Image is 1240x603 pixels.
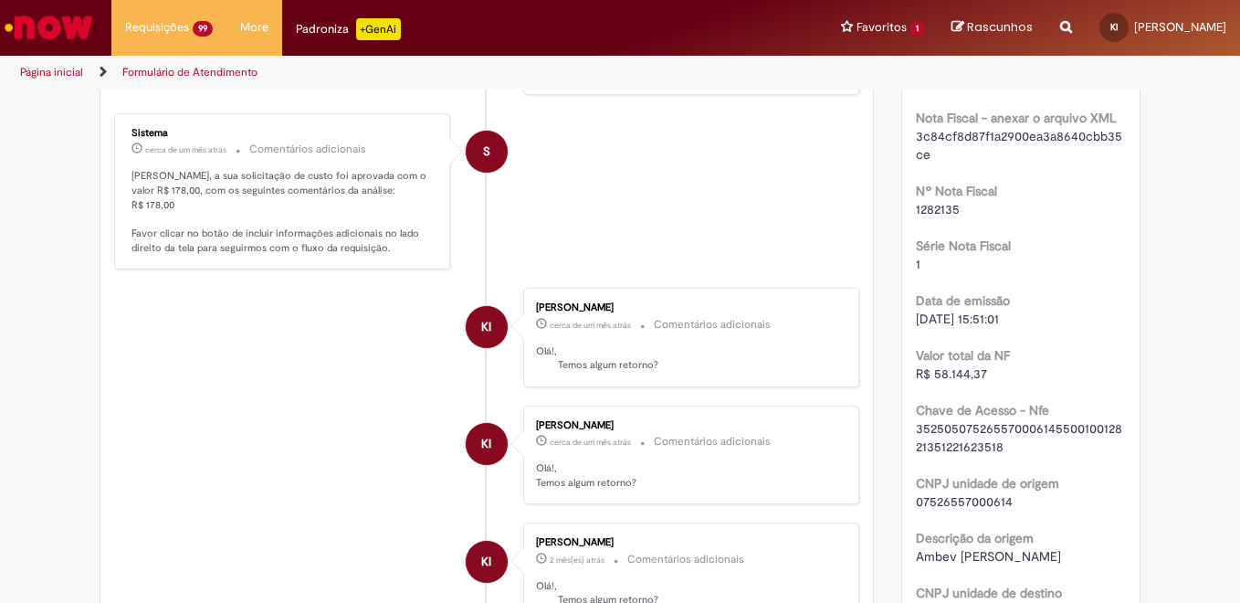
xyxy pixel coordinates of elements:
span: Rascunhos [967,18,1033,36]
div: Ketty Ivankio [466,423,508,465]
time: 15/08/2025 19:16:27 [550,555,604,566]
span: 35250507526557000614550010012821351221623518 [916,420,1122,455]
ul: Trilhas de página [14,56,813,90]
b: Valor total da NF [916,347,1010,364]
div: [PERSON_NAME] [536,420,840,431]
img: ServiceNow [2,9,96,46]
span: 99 [193,21,213,37]
small: Comentários adicionais [627,552,744,567]
span: S [483,130,490,174]
span: cerca de um mês atrás [550,437,631,448]
span: R$ 58.144,37 [916,365,987,382]
div: Ketty Ivankio [466,541,508,583]
span: More [240,18,268,37]
span: 3c84cf8d87f1a2900ea3a8640cbb35ce [916,128,1122,163]
span: cerca de um mês atrás [145,144,226,155]
p: Olá!, Temos algum retorno? [536,344,840,373]
small: Comentários adicionais [249,142,366,157]
p: [PERSON_NAME], a sua solicitação de custo foi aprovada com o valor R$ 178,00, com os seguintes co... [131,169,436,255]
span: TXGU5481144 [916,73,995,90]
b: Série Nota Fiscal [916,238,1011,254]
span: [PERSON_NAME] [1134,19,1226,35]
div: Sistema [131,128,436,139]
b: CNPJ unidade de origem [916,475,1059,492]
span: 1282135 [916,201,960,217]
span: Ambev [PERSON_NAME] [916,548,1061,565]
b: Nota Fiscal - anexar o arquivo XML [916,110,1117,126]
time: 18/08/2025 10:31:47 [550,437,631,448]
span: 1 [910,21,924,37]
b: CNPJ unidade de destino [916,585,1062,601]
span: KI [481,305,491,349]
p: Olá!, Temos algum retorno? [536,461,840,490]
span: 1 [916,256,920,272]
div: System [466,131,508,173]
a: Rascunhos [951,19,1033,37]
b: Descrição da origem [916,530,1034,546]
span: 07526557000614 [916,493,1013,510]
b: Chave de Acesso - Nfe [916,402,1049,418]
a: Página inicial [20,65,83,79]
span: KI [1110,21,1118,33]
span: Requisições [125,18,189,37]
span: KI [481,540,491,584]
small: Comentários adicionais [654,317,771,333]
div: [PERSON_NAME] [536,537,840,548]
a: Formulário de Atendimento [122,65,257,79]
p: +GenAi [356,18,401,40]
b: Data de emissão [916,292,1010,309]
span: cerca de um mês atrás [550,320,631,331]
span: Favoritos [856,18,907,37]
div: Ketty Ivankio [466,306,508,348]
time: 22/08/2025 10:55:33 [145,144,226,155]
span: KI [481,422,491,466]
div: Padroniza [296,18,401,40]
small: Comentários adicionais [654,434,771,450]
b: Nº Nota Fiscal [916,183,997,199]
span: 2 mês(es) atrás [550,555,604,566]
div: [PERSON_NAME] [536,302,840,313]
span: [DATE] 15:51:01 [916,311,999,327]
